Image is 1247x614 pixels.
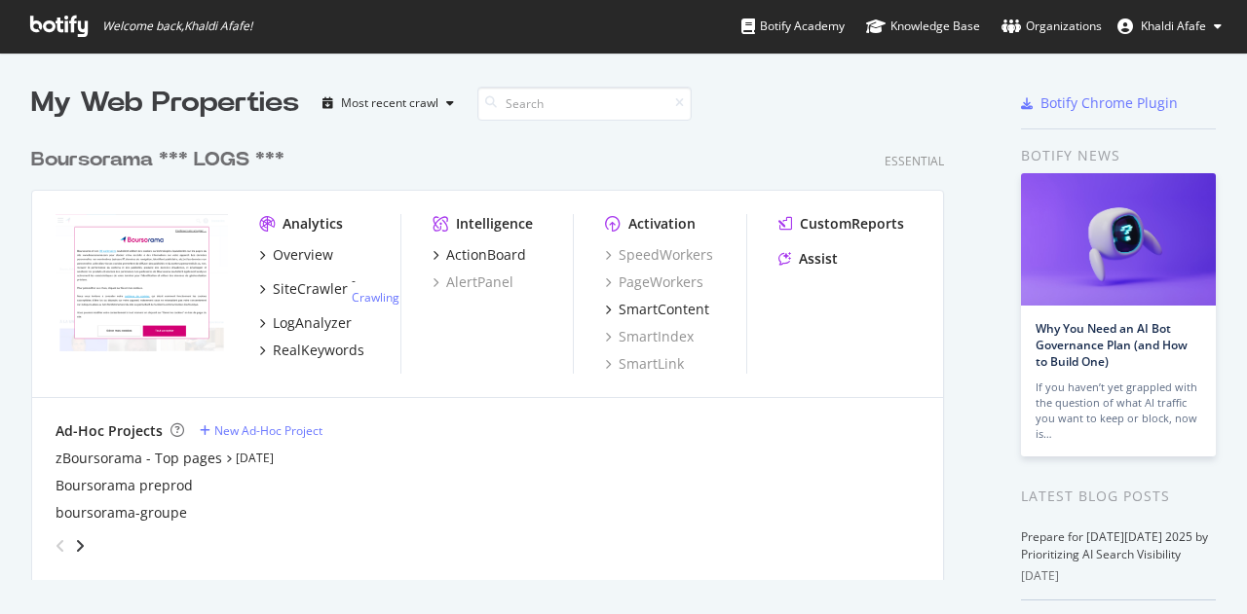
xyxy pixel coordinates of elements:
[605,245,713,265] a: SpeedWorkers
[628,214,696,234] div: Activation
[273,313,352,333] div: LogAnalyzer
[56,421,163,441] div: Ad-Hoc Projects
[433,245,526,265] a: ActionBoard
[1102,11,1237,42] button: Khaldi Afafe
[1021,145,1216,166] div: Botify news
[102,18,252,34] span: Welcome back, Khaldi Afafe !
[1021,93,1178,113] a: Botify Chrome Plugin
[1040,93,1178,113] div: Botify Chrome Plugin
[605,272,703,292] a: PageWorkers
[1021,567,1216,585] div: [DATE]
[1036,379,1201,442] div: If you haven’t yet grappled with the question of what AI traffic you want to keep or block, now is…
[200,422,322,439] a: New Ad-Hoc Project
[31,84,299,123] div: My Web Properties
[341,97,438,109] div: Most recent crawl
[73,536,87,556] div: angle-right
[605,327,694,346] a: SmartIndex
[236,450,274,466] a: [DATE]
[259,341,364,360] a: RealKeywords
[56,476,193,495] a: Boursorama preprod
[605,300,709,319] a: SmartContent
[456,214,533,234] div: Intelligence
[352,272,399,306] div: -
[352,289,399,306] a: Crawling
[1036,320,1188,370] a: Why You Need an AI Bot Governance Plan (and How to Build One)
[1021,486,1216,507] div: Latest Blog Posts
[446,245,526,265] div: ActionBoard
[778,214,904,234] a: CustomReports
[605,354,684,374] a: SmartLink
[214,422,322,439] div: New Ad-Hoc Project
[1021,173,1216,306] img: Why You Need an AI Bot Governance Plan (and How to Build One)
[619,300,709,319] div: SmartContent
[800,214,904,234] div: CustomReports
[778,249,838,269] a: Assist
[273,341,364,360] div: RealKeywords
[283,214,343,234] div: Analytics
[259,272,399,306] a: SiteCrawler- Crawling
[477,87,692,121] input: Search
[1141,18,1206,34] span: Khaldi Afafe
[273,245,333,265] div: Overview
[56,503,187,523] a: boursorama-groupe
[1001,17,1102,36] div: Organizations
[885,153,944,169] div: Essential
[315,88,462,119] button: Most recent crawl
[741,17,845,36] div: Botify Academy
[56,214,228,352] img: boursorama.com
[31,123,960,580] div: grid
[1021,528,1208,562] a: Prepare for [DATE][DATE] 2025 by Prioritizing AI Search Visibility
[273,279,348,299] div: SiteCrawler
[799,249,838,269] div: Assist
[48,530,73,561] div: angle-left
[866,17,980,36] div: Knowledge Base
[433,272,513,292] a: AlertPanel
[259,245,333,265] a: Overview
[259,313,352,333] a: LogAnalyzer
[56,449,222,468] a: zBoursorama - Top pages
